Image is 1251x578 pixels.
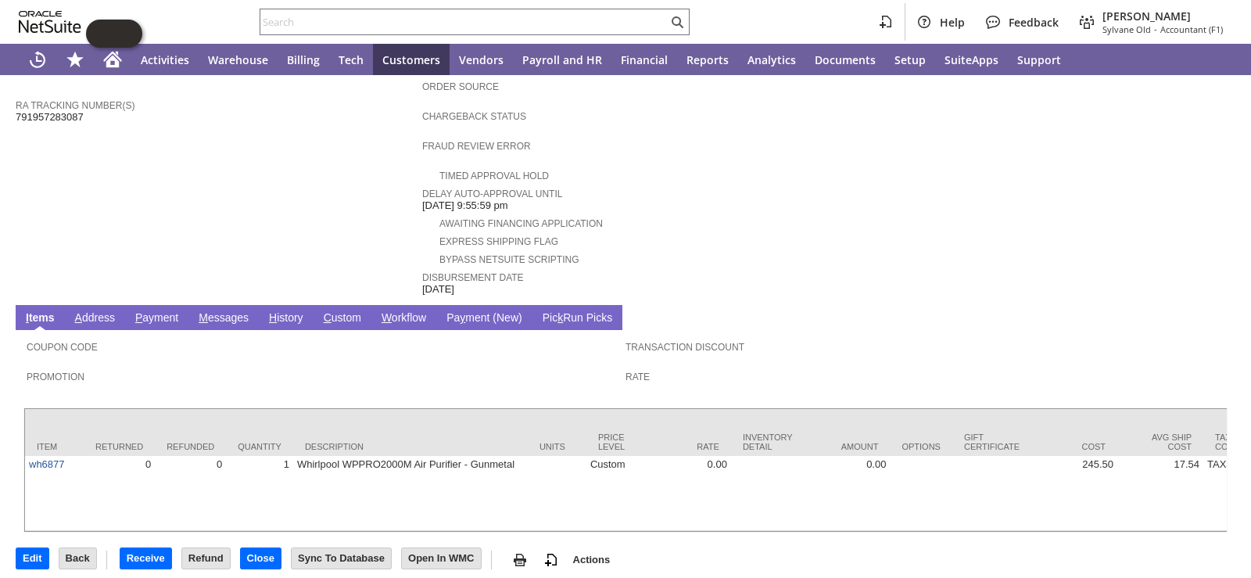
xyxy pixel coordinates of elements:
a: Reports [677,44,738,75]
a: Bypass NetSuite Scripting [439,254,579,265]
span: Documents [815,52,876,67]
a: Analytics [738,44,805,75]
a: Recent Records [19,44,56,75]
span: [DATE] [422,283,454,296]
span: Support [1017,52,1061,67]
span: P [135,311,142,324]
span: Oracle Guided Learning Widget. To move around, please hold and drag [114,20,142,48]
a: Order Source [422,81,499,92]
span: A [75,311,82,324]
a: Messages [195,311,253,326]
a: Transaction Discount [625,342,744,353]
div: Avg Ship Cost [1129,433,1192,451]
a: Disbursement Date [422,272,524,283]
a: Items [22,311,59,326]
input: Close [241,548,281,569]
span: Billing [287,52,320,67]
a: Rate [625,372,650,382]
a: RA Tracking Number(s) [16,100,134,111]
svg: Shortcuts [66,50,84,69]
span: C [324,311,332,324]
svg: logo [19,11,81,33]
a: Delay Auto-Approval Until [422,188,562,199]
input: Edit [16,548,48,569]
svg: Search [668,13,686,31]
td: 1 [226,456,293,531]
svg: Recent Records [28,50,47,69]
a: Activities [131,44,199,75]
div: Gift Certificate [964,433,1020,451]
span: 791957283087 [16,111,84,124]
span: Setup [894,52,926,67]
a: Actions [567,554,617,565]
span: Vendors [459,52,504,67]
div: Units [539,442,575,451]
div: Price Level [598,433,633,451]
a: Payment (New) [443,311,525,326]
span: Payroll and HR [522,52,602,67]
td: 0 [155,456,226,531]
a: Vendors [450,44,513,75]
span: H [269,311,277,324]
div: Refunded [167,442,214,451]
span: I [26,311,29,324]
td: 245.50 [1031,456,1117,531]
span: Reports [686,52,729,67]
a: Coupon Code [27,342,98,353]
input: Search [260,13,668,31]
div: Inventory Detail [743,433,793,451]
a: PickRun Picks [539,311,616,326]
span: - [1154,23,1157,35]
a: Unrolled view on [1207,308,1226,327]
td: 0 [84,456,155,531]
a: Fraud Review Error [422,141,531,152]
span: Warehouse [208,52,268,67]
a: Address [71,311,119,326]
span: [PERSON_NAME] [1102,9,1223,23]
span: k [557,311,563,324]
span: Help [940,15,965,30]
td: Whirlpool WPPRO2000M Air Purifier - Gunmetal [293,456,528,531]
a: Awaiting Financing Application [439,218,603,229]
a: Home [94,44,131,75]
a: Tech [329,44,373,75]
a: wh6877 [29,458,65,470]
div: Returned [95,442,143,451]
a: Documents [805,44,885,75]
a: Financial [611,44,677,75]
span: Activities [141,52,189,67]
input: Refund [182,548,230,569]
td: Custom [586,456,645,531]
img: add-record.svg [542,551,561,569]
a: History [265,311,307,326]
span: Feedback [1009,15,1059,30]
span: M [199,311,208,324]
span: y [460,311,465,324]
span: W [382,311,392,324]
span: Sylvane Old [1102,23,1151,35]
div: Options [902,442,941,451]
div: Shortcuts [56,44,94,75]
div: Tax Code [1215,433,1250,451]
div: Cost [1043,442,1106,451]
a: Customers [373,44,450,75]
a: Setup [885,44,935,75]
div: Rate [657,442,719,451]
a: Support [1008,44,1070,75]
td: 0.00 [645,456,731,531]
div: Amount [815,442,878,451]
input: Open In WMC [402,548,481,569]
span: Accountant (F1) [1160,23,1223,35]
span: SuiteApps [945,52,998,67]
span: Customers [382,52,440,67]
a: SuiteApps [935,44,1008,75]
a: Payment [131,311,182,326]
a: Promotion [27,372,84,382]
td: 17.54 [1117,456,1203,531]
span: Tech [339,52,364,67]
div: Description [305,442,516,451]
input: Sync To Database [292,548,391,569]
a: Workflow [378,311,430,326]
a: Billing [278,44,329,75]
span: Analytics [747,52,796,67]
